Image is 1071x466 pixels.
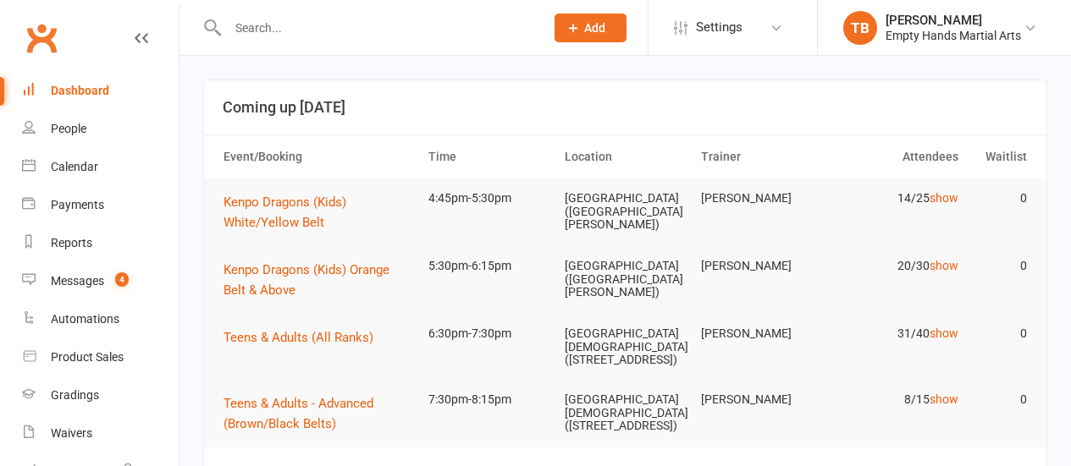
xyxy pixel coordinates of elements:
div: Payments [51,198,104,211]
a: Product Sales [22,338,179,376]
td: 20/30 [830,246,966,286]
span: Kenpo Dragons (Kids) White/Yellow Belt [224,195,346,230]
button: Teens & Adults - Advanced (Brown/Black Belts) [224,393,413,434]
td: 6:30pm-7:30pm [421,314,557,354]
a: Reports [22,224,179,262]
div: Product Sales [51,350,124,364]
a: Waivers [22,414,179,452]
td: 5:30pm-6:15pm [421,246,557,286]
h3: Coming up [DATE] [223,99,1028,116]
span: 4 [115,272,129,287]
div: Messages [51,274,104,288]
td: 31/40 [830,314,966,354]
button: Teens & Adults (All Ranks) [224,327,385,348]
td: 0 [966,380,1035,419]
a: show [930,259,958,272]
td: 0 [966,314,1035,354]
td: [PERSON_NAME] [693,246,830,286]
div: Empty Hands Martial Arts [886,28,1021,43]
span: Teens & Adults - Advanced (Brown/Black Belts) [224,396,373,431]
span: Kenpo Dragons (Kids) Orange Belt & Above [224,262,389,298]
a: show [930,191,958,205]
td: 14/25 [830,178,966,218]
div: Calendar [51,160,98,173]
td: 8/15 [830,380,966,419]
div: Gradings [51,388,99,402]
td: [GEOGRAPHIC_DATA][DEMOGRAPHIC_DATA] ([STREET_ADDRESS]) [557,380,693,446]
td: [GEOGRAPHIC_DATA]([GEOGRAPHIC_DATA][PERSON_NAME]) [557,246,693,312]
div: People [51,122,86,135]
span: Teens & Adults (All Ranks) [224,330,373,345]
td: 7:30pm-8:15pm [421,380,557,419]
th: Time [421,135,557,178]
th: Attendees [830,135,966,178]
input: Search... [223,16,533,40]
th: Waitlist [966,135,1035,178]
div: TB [843,11,877,45]
span: Add [584,21,605,35]
td: 4:45pm-5:30pm [421,178,557,218]
button: Add [555,14,627,42]
a: show [930,392,958,406]
div: Automations [51,312,119,326]
button: Kenpo Dragons (Kids) Orange Belt & Above [224,260,413,300]
td: [PERSON_NAME] [693,314,830,354]
a: Payments [22,186,179,224]
div: Reports [51,236,92,249]
a: Calendar [22,148,179,186]
div: [PERSON_NAME] [886,13,1021,28]
td: [PERSON_NAME] [693,380,830,419]
th: Trainer [693,135,830,178]
div: Waivers [51,426,92,440]
td: 0 [966,178,1035,218]
td: [GEOGRAPHIC_DATA][DEMOGRAPHIC_DATA] ([STREET_ADDRESS]) [557,314,693,380]
a: show [930,326,958,340]
td: [PERSON_NAME] [693,178,830,218]
a: Gradings [22,376,179,414]
a: Dashboard [22,72,179,110]
td: [GEOGRAPHIC_DATA]([GEOGRAPHIC_DATA][PERSON_NAME]) [557,178,693,244]
a: Automations [22,300,179,338]
a: Messages 4 [22,262,179,300]
span: Settings [696,8,743,47]
div: Dashboard [51,84,109,97]
th: Event/Booking [216,135,421,178]
td: 0 [966,246,1035,286]
th: Location [557,135,693,178]
button: Kenpo Dragons (Kids) White/Yellow Belt [224,192,413,233]
a: Clubworx [20,17,63,59]
a: People [22,110,179,148]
